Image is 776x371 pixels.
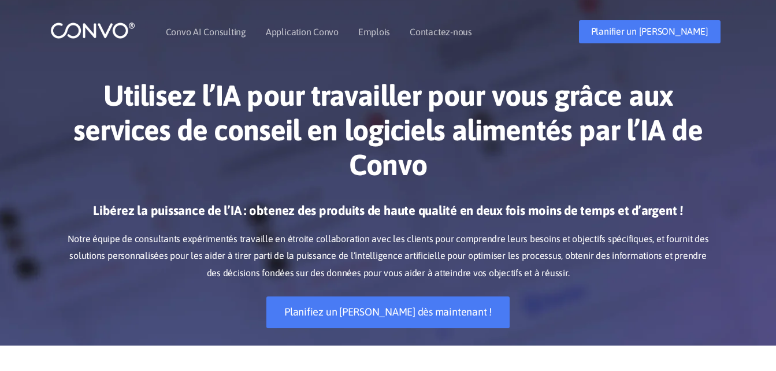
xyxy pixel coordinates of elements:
a: Application Convo [266,27,339,36]
p: Notre équipe de consultants expérimentés travaille en étroite collaboration avec les clients pour... [68,231,709,283]
h1: Utilisez l’IA pour travailler pour vous grâce aux services de conseil en logiciels alimentés par ... [68,78,709,191]
a: Planifiez un [PERSON_NAME] dès maintenant ! [266,296,510,328]
a: Contactez-nous [410,27,472,36]
a: Convo AI Consulting [166,27,246,36]
a: Planifier un [PERSON_NAME] [579,20,721,43]
h3: Libérez la puissance de l’IA : obtenez des produits de haute qualité en deux fois moins de temps ... [68,202,709,228]
a: Emplois [358,27,390,36]
img: logo_1.png [50,21,135,39]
